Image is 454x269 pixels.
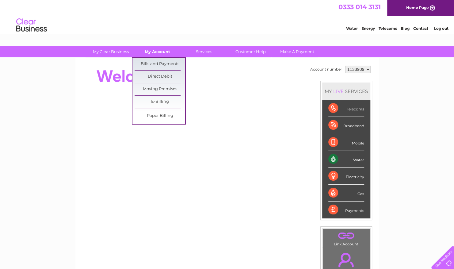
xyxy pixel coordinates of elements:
[332,88,345,94] div: LIVE
[434,26,448,31] a: Log out
[413,26,428,31] a: Contact
[328,134,364,151] div: Mobile
[328,168,364,185] div: Electricity
[328,100,364,117] div: Telecoms
[135,83,185,95] a: Moving Premises
[328,185,364,202] div: Gas
[132,46,183,57] a: My Account
[16,16,47,35] img: logo.png
[86,46,136,57] a: My Clear Business
[328,202,364,218] div: Payments
[346,26,358,31] a: Water
[361,26,375,31] a: Energy
[322,83,370,100] div: MY SERVICES
[324,230,368,241] a: .
[225,46,276,57] a: Customer Help
[309,64,344,75] td: Account number
[82,3,372,30] div: Clear Business is a trading name of Verastar Limited (registered in [GEOGRAPHIC_DATA] No. 3667643...
[401,26,410,31] a: Blog
[272,46,322,57] a: Make A Payment
[135,110,185,122] a: Paper Billing
[135,71,185,83] a: Direct Debit
[328,151,364,168] div: Water
[135,96,185,108] a: E-Billing
[322,229,370,248] td: Link Account
[328,117,364,134] div: Broadband
[338,3,381,11] a: 0333 014 3131
[179,46,229,57] a: Services
[379,26,397,31] a: Telecoms
[135,58,185,70] a: Bills and Payments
